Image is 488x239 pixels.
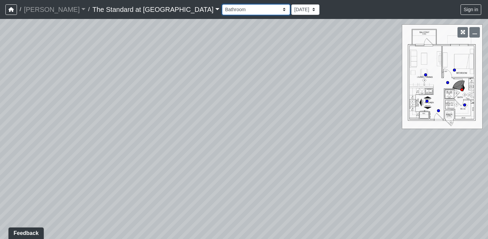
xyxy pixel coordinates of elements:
[17,3,24,16] span: /
[5,225,47,239] iframe: Ybug feedback widget
[92,3,219,16] a: The Standard at [GEOGRAPHIC_DATA]
[461,4,481,15] button: Sign in
[85,3,92,16] span: /
[24,3,85,16] a: [PERSON_NAME]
